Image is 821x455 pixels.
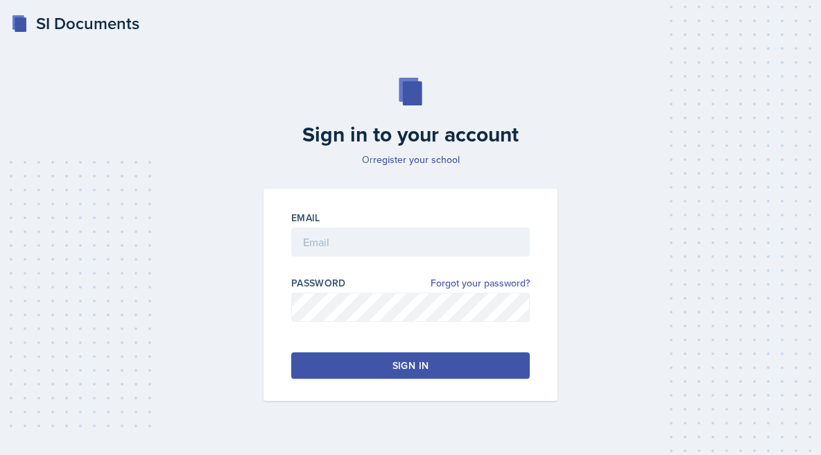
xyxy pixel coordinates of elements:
[255,153,566,166] p: Or
[11,11,139,36] a: SI Documents
[291,211,320,225] label: Email
[291,276,346,290] label: Password
[431,276,530,291] a: Forgot your password?
[392,359,429,372] div: Sign in
[291,352,530,379] button: Sign in
[291,227,530,257] input: Email
[255,122,566,147] h2: Sign in to your account
[373,153,460,166] a: register your school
